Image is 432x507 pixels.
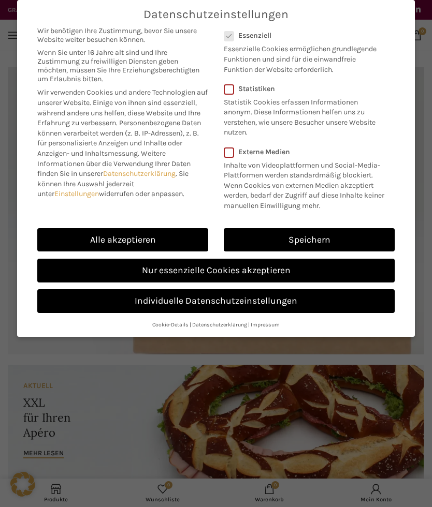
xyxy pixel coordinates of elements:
a: Nur essenzielle Cookies akzeptieren [37,259,395,282]
span: Weitere Informationen über die Verwendung Ihrer Daten finden Sie in unserer . [37,149,191,178]
a: Datenschutzerklärung [103,169,176,178]
a: Alle akzeptieren [37,228,208,252]
a: Einstellungen [54,189,99,198]
p: Statistik Cookies erfassen Informationen anonym. Diese Informationen helfen uns zu verstehen, wie... [224,93,381,138]
label: Externe Medien [224,147,388,156]
p: Essenzielle Cookies ermöglichen grundlegende Funktionen und sind für die einwandfreie Funktion de... [224,40,381,74]
a: Datenschutzerklärung [192,321,247,328]
p: Inhalte von Videoplattformen und Social-Media-Plattformen werden standardmäßig blockiert. Wenn Co... [224,156,388,211]
label: Statistiken [224,84,381,93]
span: Datenschutzeinstellungen [143,8,289,21]
span: Wir verwenden Cookies und andere Technologien auf unserer Website. Einige von ihnen sind essenzie... [37,88,208,127]
span: Sie können Ihre Auswahl jederzeit unter widerrufen oder anpassen. [37,169,189,198]
span: Wenn Sie unter 16 Jahre alt sind und Ihre Zustimmung zu freiwilligen Diensten geben möchten, müss... [37,48,208,83]
a: Speichern [224,228,395,252]
a: Cookie-Details [152,321,189,328]
a: Individuelle Datenschutzeinstellungen [37,289,395,313]
a: Impressum [251,321,280,328]
span: Wir benötigen Ihre Zustimmung, bevor Sie unsere Website weiter besuchen können. [37,26,208,44]
span: Personenbezogene Daten können verarbeitet werden (z. B. IP-Adressen), z. B. für personalisierte A... [37,118,201,158]
label: Essenziell [224,31,381,40]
